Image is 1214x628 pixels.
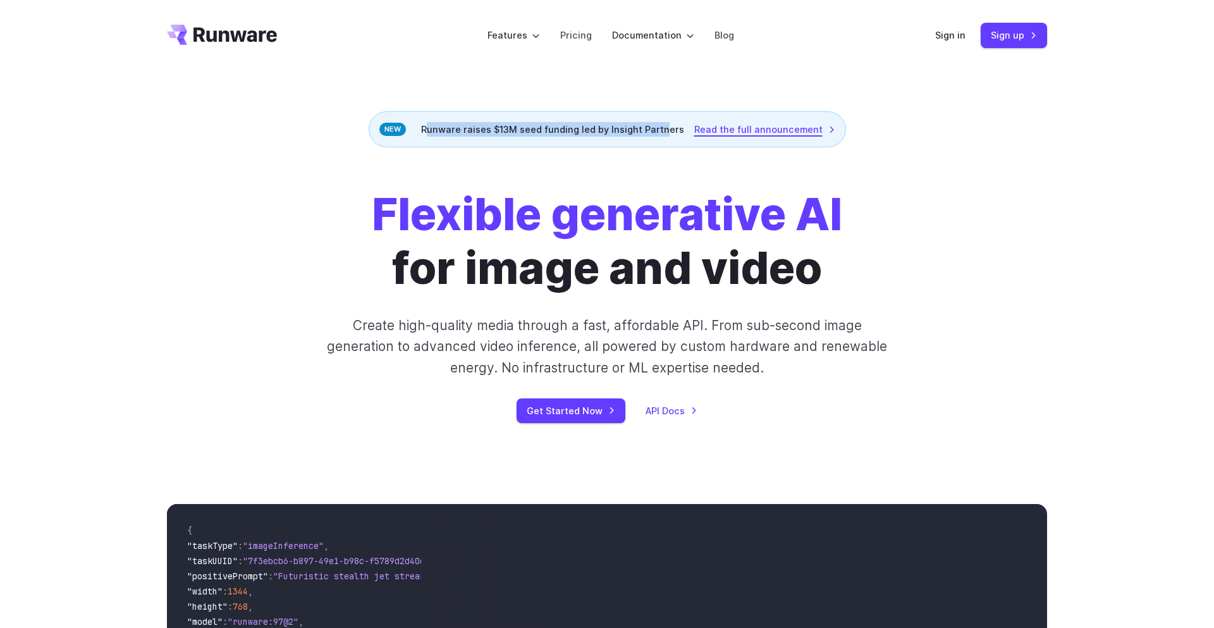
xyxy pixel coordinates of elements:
[248,601,253,612] span: ,
[248,586,253,597] span: ,
[268,570,273,582] span: :
[243,540,324,551] span: "imageInference"
[167,25,277,45] a: Go to /
[487,28,540,42] label: Features
[228,616,298,627] span: "runware:97@2"
[228,601,233,612] span: :
[517,398,625,423] a: Get Started Now
[935,28,966,42] a: Sign in
[187,586,223,597] span: "width"
[187,601,228,612] span: "height"
[243,555,435,567] span: "7f3ebcb6-b897-49e1-b98c-f5789d2d40d7"
[560,28,592,42] a: Pricing
[324,540,329,551] span: ,
[372,188,842,295] h1: for image and video
[273,570,733,582] span: "Futuristic stealth jet streaking through a neon-lit cityscape with glowing purple exhaust"
[694,122,835,137] a: Read the full announcement
[187,570,268,582] span: "positivePrompt"
[612,28,694,42] label: Documentation
[187,540,238,551] span: "taskType"
[326,315,889,378] p: Create high-quality media through a fast, affordable API. From sub-second image generation to adv...
[223,586,228,597] span: :
[646,403,697,418] a: API Docs
[981,23,1047,47] a: Sign up
[372,187,842,241] strong: Flexible generative AI
[187,616,223,627] span: "model"
[369,111,846,147] div: Runware raises $13M seed funding led by Insight Partners
[233,601,248,612] span: 768
[187,525,192,536] span: {
[223,616,228,627] span: :
[298,616,303,627] span: ,
[238,555,243,567] span: :
[714,28,734,42] a: Blog
[238,540,243,551] span: :
[187,555,238,567] span: "taskUUID"
[228,586,248,597] span: 1344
